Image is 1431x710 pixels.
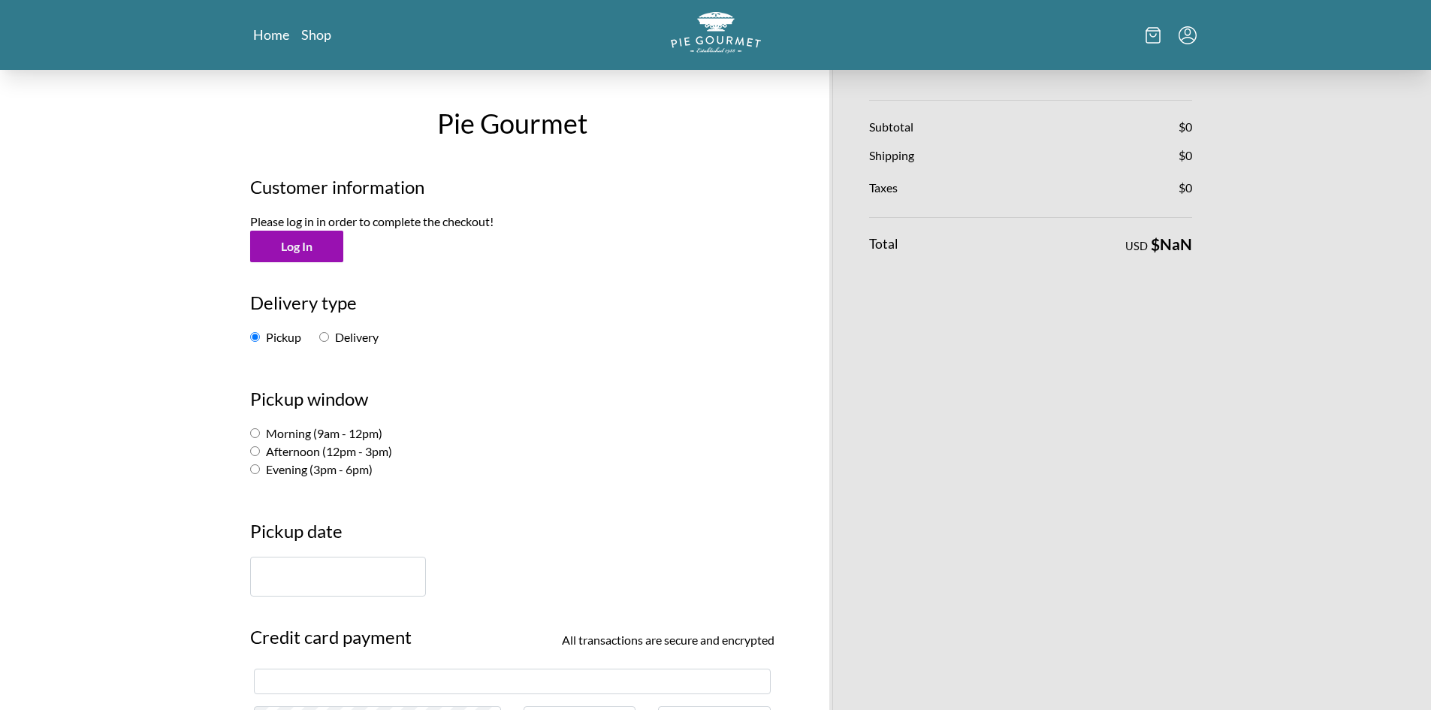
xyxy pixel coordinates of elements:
input: Delivery [319,332,329,342]
h1: Pie Gourmet [239,103,786,144]
h2: Customer information [250,174,774,213]
label: Delivery [319,330,379,344]
h2: Delivery type [250,289,774,328]
label: Pickup [250,330,301,344]
input: Pickup [250,332,260,342]
a: Shop [301,26,331,44]
a: Home [253,26,289,44]
label: Afternoon (12pm - 3pm) [250,444,392,458]
input: Afternoon (12pm - 3pm) [250,446,260,456]
span: All transactions are secure and encrypted [562,631,774,649]
img: logo [671,12,761,53]
h3: Pickup date [250,518,774,557]
h2: Pickup window [250,385,774,424]
input: Morning (9am - 12pm) [250,428,260,438]
button: Menu [1179,26,1197,44]
button: Log In [250,231,343,262]
label: Evening (3pm - 6pm) [250,462,373,476]
span: Credit card payment [250,624,412,651]
label: Morning (9am - 12pm) [250,426,382,440]
input: Evening (3pm - 6pm) [250,464,260,474]
p: Please log in in order to complete the checkout! [250,213,774,231]
a: Logo [671,12,761,58]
